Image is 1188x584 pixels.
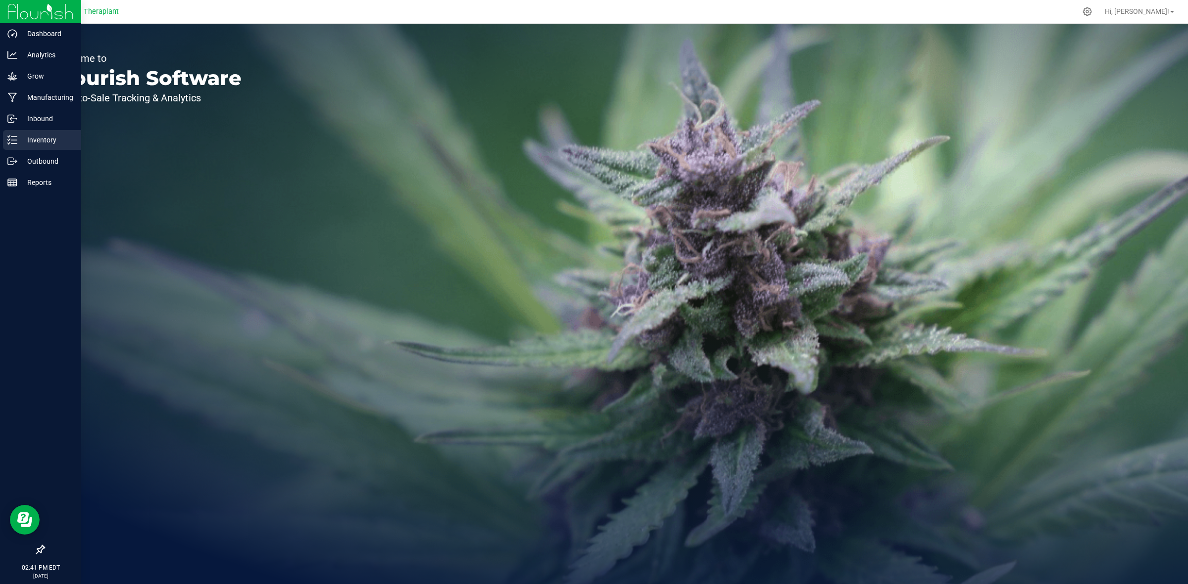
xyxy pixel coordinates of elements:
[17,70,77,82] p: Grow
[7,135,17,145] inline-svg: Inventory
[17,134,77,146] p: Inventory
[10,505,40,535] iframe: Resource center
[4,572,77,580] p: [DATE]
[17,155,77,167] p: Outbound
[7,29,17,39] inline-svg: Dashboard
[7,71,17,81] inline-svg: Grow
[1081,7,1093,16] div: Manage settings
[1105,7,1169,15] span: Hi, [PERSON_NAME]!
[7,178,17,187] inline-svg: Reports
[84,7,119,16] span: Theraplant
[17,177,77,188] p: Reports
[53,68,242,88] p: Flourish Software
[17,91,77,103] p: Manufacturing
[4,563,77,572] p: 02:41 PM EDT
[17,28,77,40] p: Dashboard
[7,92,17,102] inline-svg: Manufacturing
[53,53,242,63] p: Welcome to
[7,156,17,166] inline-svg: Outbound
[53,93,242,103] p: Seed-to-Sale Tracking & Analytics
[17,49,77,61] p: Analytics
[7,50,17,60] inline-svg: Analytics
[17,113,77,125] p: Inbound
[7,114,17,124] inline-svg: Inbound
